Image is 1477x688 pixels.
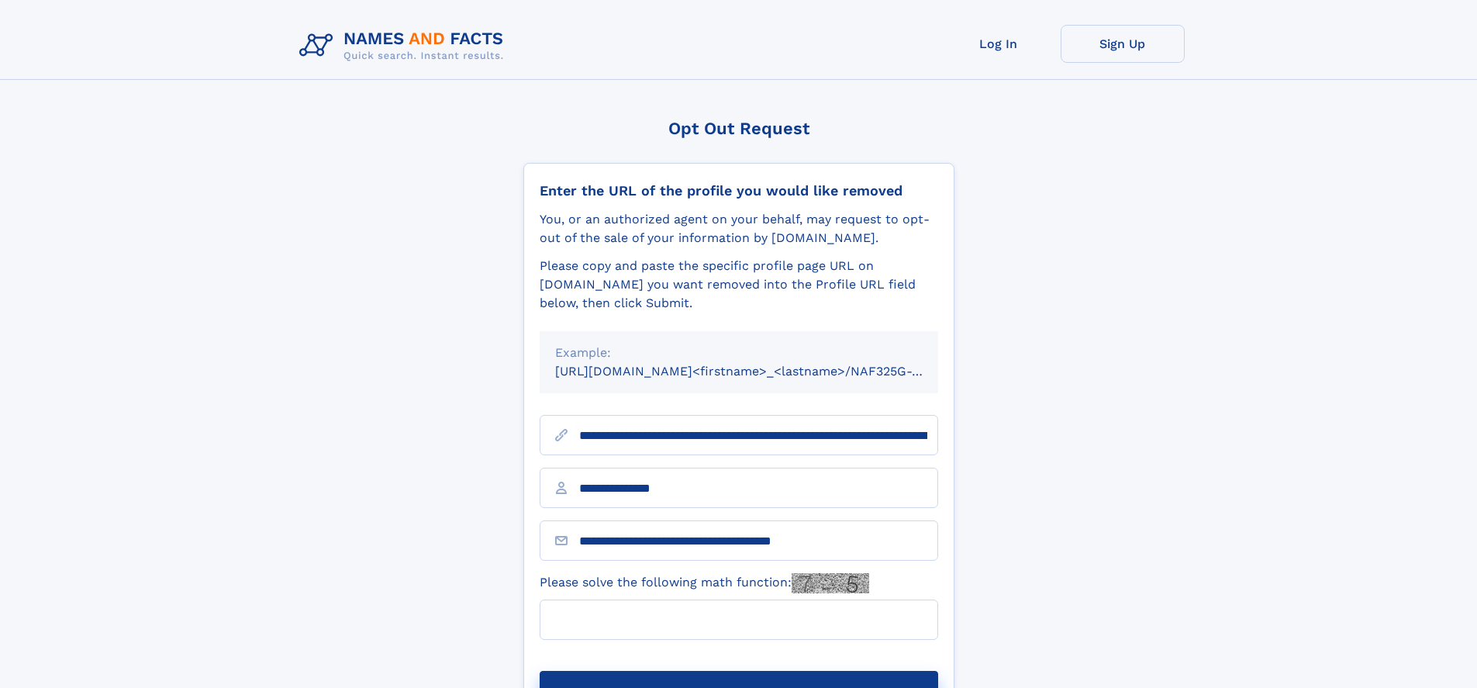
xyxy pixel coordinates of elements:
[540,210,938,247] div: You, or an authorized agent on your behalf, may request to opt-out of the sale of your informatio...
[540,257,938,313] div: Please copy and paste the specific profile page URL on [DOMAIN_NAME] you want removed into the Pr...
[293,25,516,67] img: Logo Names and Facts
[937,25,1061,63] a: Log In
[555,364,968,379] small: [URL][DOMAIN_NAME]<firstname>_<lastname>/NAF325G-xxxxxxxx
[523,119,954,138] div: Opt Out Request
[555,344,923,362] div: Example:
[540,182,938,199] div: Enter the URL of the profile you would like removed
[1061,25,1185,63] a: Sign Up
[540,573,869,593] label: Please solve the following math function:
